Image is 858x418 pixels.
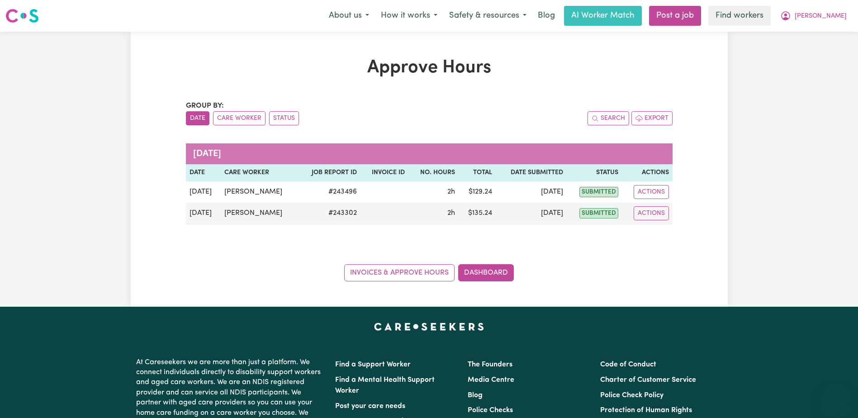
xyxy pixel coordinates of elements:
[221,164,298,181] th: Care worker
[567,164,621,181] th: Status
[374,323,484,330] a: Careseekers home page
[5,5,39,26] a: Careseekers logo
[186,143,673,164] caption: [DATE]
[221,181,298,203] td: [PERSON_NAME]
[468,376,514,384] a: Media Centre
[459,181,496,203] td: $ 129.24
[344,264,455,281] a: Invoices & Approve Hours
[496,181,567,203] td: [DATE]
[298,181,360,203] td: # 243496
[447,188,455,195] span: 2 hours
[408,164,459,181] th: No. Hours
[335,361,411,368] a: Find a Support Worker
[564,6,642,26] a: AI Worker Match
[634,206,669,220] button: Actions
[459,203,496,224] td: $ 135.24
[221,203,298,224] td: [PERSON_NAME]
[186,164,221,181] th: Date
[335,376,435,394] a: Find a Mental Health Support Worker
[579,208,618,218] span: submitted
[496,203,567,224] td: [DATE]
[579,187,618,197] span: submitted
[774,6,853,25] button: My Account
[600,392,664,399] a: Police Check Policy
[468,392,483,399] a: Blog
[213,111,265,125] button: sort invoices by care worker
[443,6,532,25] button: Safety & resources
[5,8,39,24] img: Careseekers logo
[588,111,629,125] button: Search
[298,203,360,224] td: # 243302
[186,203,221,224] td: [DATE]
[186,102,224,109] span: Group by:
[600,361,656,368] a: Code of Conduct
[269,111,299,125] button: sort invoices by paid status
[631,111,673,125] button: Export
[298,164,360,181] th: Job Report ID
[532,6,560,26] a: Blog
[795,11,847,21] span: [PERSON_NAME]
[459,164,496,181] th: Total
[458,264,514,281] a: Dashboard
[708,6,771,26] a: Find workers
[622,164,673,181] th: Actions
[323,6,375,25] button: About us
[375,6,443,25] button: How it works
[447,209,455,217] span: 2 hours
[186,57,673,79] h1: Approve Hours
[600,407,692,414] a: Protection of Human Rights
[186,111,209,125] button: sort invoices by date
[649,6,701,26] a: Post a job
[468,361,512,368] a: The Founders
[496,164,567,181] th: Date Submitted
[335,403,405,410] a: Post your care needs
[186,181,221,203] td: [DATE]
[468,407,513,414] a: Police Checks
[360,164,408,181] th: Invoice ID
[600,376,696,384] a: Charter of Customer Service
[822,382,851,411] iframe: Button to launch messaging window
[634,185,669,199] button: Actions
